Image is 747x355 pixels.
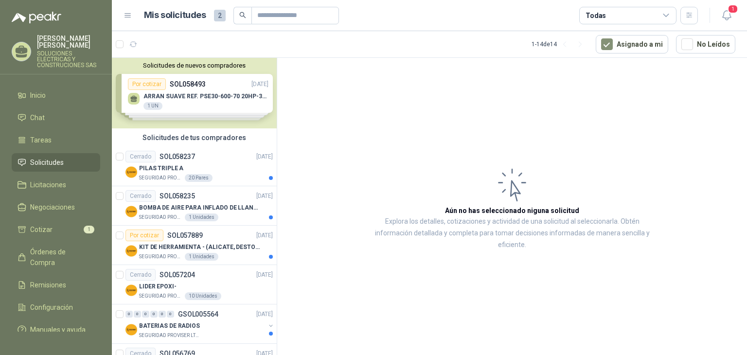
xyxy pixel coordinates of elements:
div: 1 Unidades [185,213,218,221]
p: PILAS TRIPLE A [139,164,183,173]
a: Por cotizarSOL057889[DATE] Company LogoKIT DE HERRAMIENTA - (ALICATE, DESTORNILLADOR,LLAVE DE EXP... [112,226,277,265]
span: Tareas [30,135,52,145]
p: SEGURIDAD PROVISER LTDA [139,332,200,339]
div: Por cotizar [125,230,163,241]
p: SOL058237 [160,153,195,160]
a: Cotizar1 [12,220,100,239]
p: BATERIAS DE RADIOS [139,321,200,331]
div: 1 - 14 de 14 [532,36,588,52]
div: 10 Unidades [185,292,221,300]
span: Remisiones [30,280,66,290]
div: Solicitudes de nuevos compradoresPor cotizarSOL058493[DATE] ARRAN SUAVE REF. PSE30-600-70 20HP-30... [112,58,277,128]
div: Cerrado [125,151,156,162]
span: 2 [214,10,226,21]
div: Solicitudes de tus compradores [112,128,277,147]
img: Company Logo [125,324,137,336]
a: CerradoSOL058235[DATE] Company LogoBOMBA DE AIRE PARA INFLADO DE LLANTAS DE BICICLETASEGURIDAD PR... [112,186,277,226]
p: SEGURIDAD PROVISER LTDA [139,253,183,261]
span: Órdenes de Compra [30,247,91,268]
button: Asignado a mi [596,35,668,53]
a: Negociaciones [12,198,100,216]
p: [PERSON_NAME] [PERSON_NAME] [37,35,100,49]
img: Company Logo [125,166,137,178]
p: [DATE] [256,192,273,201]
button: Solicitudes de nuevos compradores [116,62,273,69]
img: Company Logo [125,206,137,217]
img: Company Logo [125,284,137,296]
a: Licitaciones [12,176,100,194]
div: 0 [142,311,149,318]
span: Licitaciones [30,179,66,190]
a: Inicio [12,86,100,105]
div: 0 [125,311,133,318]
a: Manuales y ayuda [12,320,100,339]
img: Company Logo [125,245,137,257]
p: SOL057889 [167,232,203,239]
a: Órdenes de Compra [12,243,100,272]
span: 1 [84,226,94,233]
div: 20 Pares [185,174,213,182]
a: Remisiones [12,276,100,294]
a: CerradoSOL058237[DATE] Company LogoPILAS TRIPLE ASEGURIDAD PROVISER LTDA20 Pares [112,147,277,186]
a: Configuración [12,298,100,317]
p: GSOL005564 [178,311,218,318]
p: LIDER EPOXI- [139,282,177,291]
a: CerradoSOL057204[DATE] Company LogoLIDER EPOXI-SEGURIDAD PROVISER LTDA10 Unidades [112,265,277,304]
span: Solicitudes [30,157,64,168]
img: Logo peakr [12,12,61,23]
p: [DATE] [256,231,273,240]
h3: Aún no has seleccionado niguna solicitud [445,205,579,216]
span: 1 [728,4,738,14]
p: [DATE] [256,310,273,319]
div: Cerrado [125,190,156,202]
p: [DATE] [256,270,273,280]
button: No Leídos [676,35,735,53]
p: SEGURIDAD PROVISER LTDA [139,292,183,300]
span: Chat [30,112,45,123]
p: SOL057204 [160,271,195,278]
button: 1 [718,7,735,24]
p: BOMBA DE AIRE PARA INFLADO DE LLANTAS DE BICICLETA [139,203,260,213]
span: Cotizar [30,224,53,235]
span: search [239,12,246,18]
div: 1 Unidades [185,253,218,261]
a: Tareas [12,131,100,149]
a: Solicitudes [12,153,100,172]
div: 0 [167,311,174,318]
span: Inicio [30,90,46,101]
p: SOLUCIONES ELECTRICAS Y CONSTRUCIONES SAS [37,51,100,68]
p: SEGURIDAD PROVISER LTDA [139,174,183,182]
div: 0 [134,311,141,318]
div: Cerrado [125,269,156,281]
span: Manuales y ayuda [30,324,86,335]
div: 0 [150,311,158,318]
p: Explora los detalles, cotizaciones y actividad de una solicitud al seleccionarla. Obtén informaci... [374,216,650,251]
a: 0 0 0 0 0 0 GSOL005564[DATE] Company LogoBATERIAS DE RADIOSSEGURIDAD PROVISER LTDA [125,308,275,339]
span: Negociaciones [30,202,75,213]
div: 0 [159,311,166,318]
p: SEGURIDAD PROVISER LTDA [139,213,183,221]
h1: Mis solicitudes [144,8,206,22]
p: SOL058235 [160,193,195,199]
a: Chat [12,108,100,127]
span: Configuración [30,302,73,313]
p: [DATE] [256,152,273,161]
div: Todas [586,10,606,21]
p: KIT DE HERRAMIENTA - (ALICATE, DESTORNILLADOR,LLAVE DE EXPANSION, CRUCETA,LLAVE FIJA) [139,243,260,252]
